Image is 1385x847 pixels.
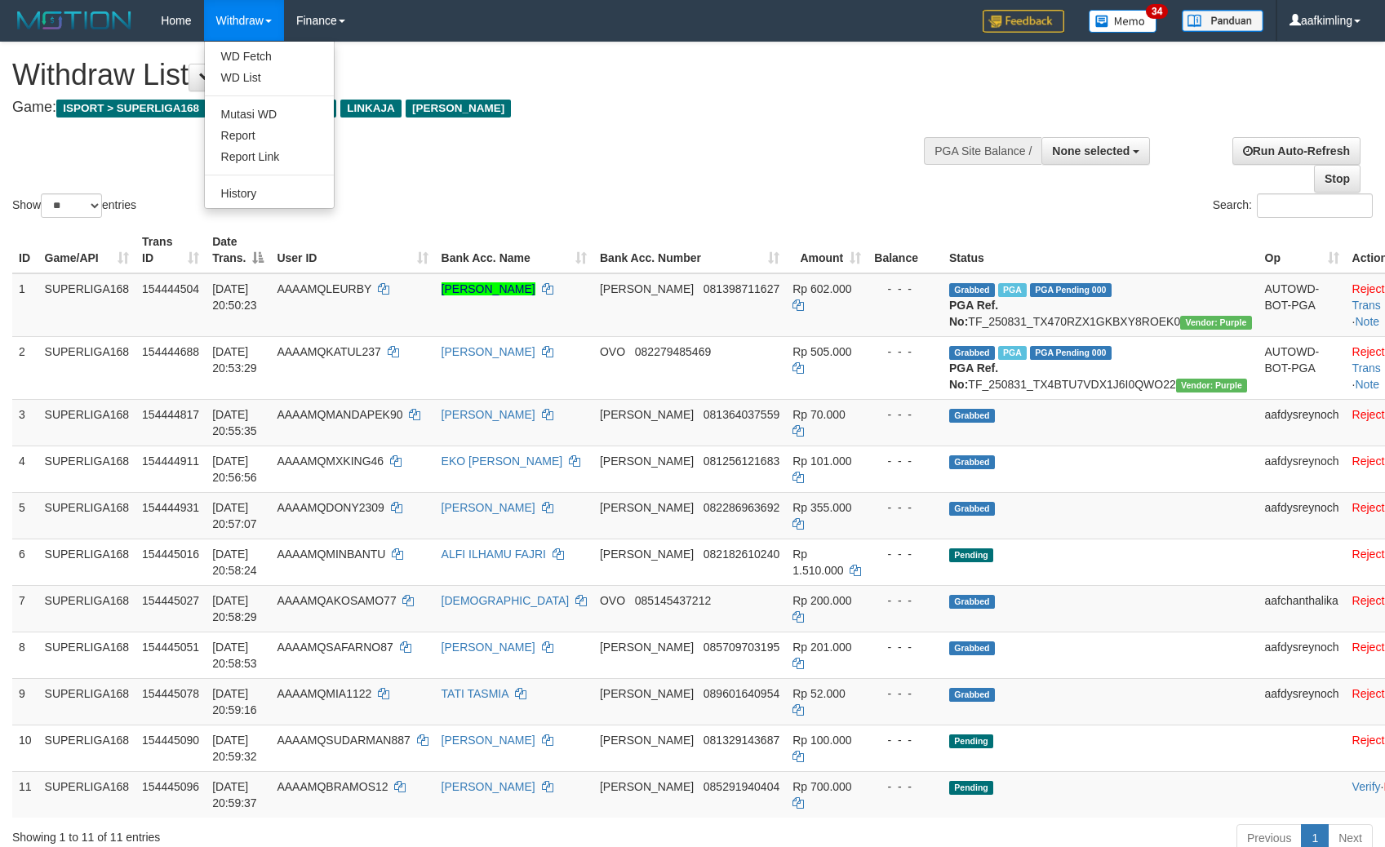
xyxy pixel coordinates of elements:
[704,548,779,561] span: Copy 082182610240 to clipboard
[924,137,1041,165] div: PGA Site Balance /
[949,781,993,795] span: Pending
[12,59,907,91] h1: Withdraw List
[38,632,136,678] td: SUPERLIGA168
[600,734,694,747] span: [PERSON_NAME]
[1258,227,1346,273] th: Op: activate to sort column ascending
[874,685,936,702] div: - - -
[12,678,38,725] td: 9
[1352,282,1385,295] a: Reject
[38,273,136,337] td: SUPERLIGA168
[792,501,851,514] span: Rp 355.000
[874,639,936,655] div: - - -
[792,408,846,421] span: Rp 70.000
[635,345,711,358] span: Copy 082279485469 to clipboard
[874,732,936,748] div: - - -
[205,46,334,67] a: WD Fetch
[38,539,136,585] td: SUPERLIGA168
[212,780,257,809] span: [DATE] 20:59:37
[792,455,851,468] span: Rp 101.000
[142,641,199,654] span: 154445051
[12,823,565,845] div: Showing 1 to 11 of 11 entries
[943,336,1258,399] td: TF_250831_TX4BTU7VDX1J6I0QWO22
[792,345,851,358] span: Rp 505.000
[1355,378,1379,391] a: Note
[205,104,334,125] a: Mutasi WD
[12,539,38,585] td: 6
[1030,283,1112,297] span: PGA Pending
[1352,408,1385,421] a: Reject
[949,455,995,469] span: Grabbed
[142,455,199,468] span: 154444911
[786,227,868,273] th: Amount: activate to sort column ascending
[874,592,936,609] div: - - -
[12,193,136,218] label: Show entries
[949,283,995,297] span: Grabbed
[12,585,38,632] td: 7
[38,446,136,492] td: SUPERLIGA168
[1258,399,1346,446] td: aafdysreynoch
[949,734,993,748] span: Pending
[792,594,851,607] span: Rp 200.000
[704,282,779,295] span: Copy 081398711627 to clipboard
[1180,316,1251,330] span: Vendor URL: https://trx4.1velocity.biz
[868,227,943,273] th: Balance
[874,453,936,469] div: - - -
[38,227,136,273] th: Game/API: activate to sort column ascending
[1352,780,1381,793] a: Verify
[983,10,1064,33] img: Feedback.jpg
[212,734,257,763] span: [DATE] 20:59:32
[949,299,998,328] b: PGA Ref. No:
[442,408,535,421] a: [PERSON_NAME]
[142,734,199,747] span: 154445090
[1314,165,1361,193] a: Stop
[205,125,334,146] a: Report
[212,345,257,375] span: [DATE] 20:53:29
[792,780,851,793] span: Rp 700.000
[874,344,936,360] div: - - -
[943,273,1258,337] td: TF_250831_TX470RZX1GKBXY8ROEK0
[593,227,786,273] th: Bank Acc. Number: activate to sort column ascending
[1258,446,1346,492] td: aafdysreynoch
[406,100,511,118] span: [PERSON_NAME]
[206,227,270,273] th: Date Trans.: activate to sort column descending
[1352,687,1385,700] a: Reject
[442,641,535,654] a: [PERSON_NAME]
[600,345,625,358] span: OVO
[1258,492,1346,539] td: aafdysreynoch
[12,725,38,771] td: 10
[600,594,625,607] span: OVO
[205,146,334,167] a: Report Link
[212,687,257,716] span: [DATE] 20:59:16
[600,548,694,561] span: [PERSON_NAME]
[442,282,535,295] a: [PERSON_NAME]
[1352,734,1385,747] a: Reject
[38,678,136,725] td: SUPERLIGA168
[874,406,936,423] div: - - -
[442,594,570,607] a: [DEMOGRAPHIC_DATA]
[949,409,995,423] span: Grabbed
[1258,678,1346,725] td: aafdysreynoch
[1182,10,1263,32] img: panduan.png
[12,492,38,539] td: 5
[212,641,257,670] span: [DATE] 20:58:53
[600,408,694,421] span: [PERSON_NAME]
[142,548,199,561] span: 154445016
[1352,501,1385,514] a: Reject
[142,282,199,295] span: 154444504
[442,501,535,514] a: [PERSON_NAME]
[12,336,38,399] td: 2
[1258,632,1346,678] td: aafdysreynoch
[1352,594,1385,607] a: Reject
[1352,641,1385,654] a: Reject
[792,548,843,577] span: Rp 1.510.000
[792,641,851,654] span: Rp 201.000
[277,687,371,700] span: AAAAMQMIA1122
[270,227,434,273] th: User ID: activate to sort column ascending
[1352,548,1385,561] a: Reject
[704,455,779,468] span: Copy 081256121683 to clipboard
[142,594,199,607] span: 154445027
[704,734,779,747] span: Copy 081329143687 to clipboard
[277,282,371,295] span: AAAAMQLEURBY
[704,408,779,421] span: Copy 081364037559 to clipboard
[1052,144,1130,157] span: None selected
